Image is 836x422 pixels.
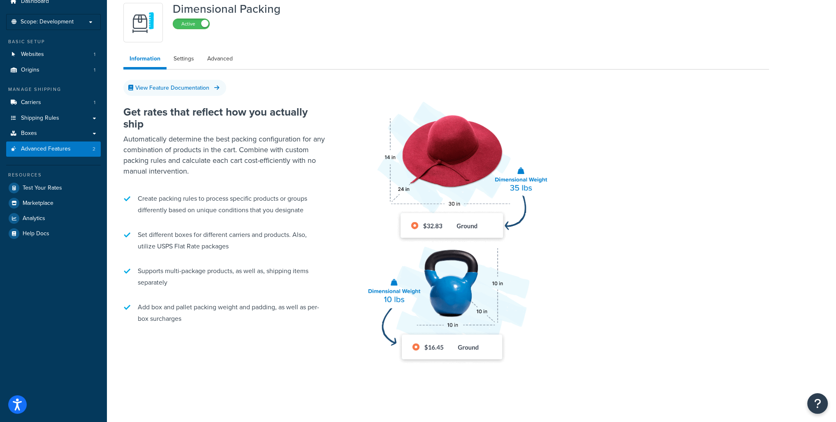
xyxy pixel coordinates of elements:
span: Boxes [21,130,37,137]
a: Boxes [6,126,101,141]
div: Manage Shipping [6,86,101,93]
img: Dimensional Shipping [354,81,551,378]
span: Analytics [23,215,45,222]
li: Add box and pallet packing weight and padding, as well as per-box surcharges [123,297,329,329]
li: Advanced Features [6,141,101,157]
a: Advanced Features2 [6,141,101,157]
li: Websites [6,47,101,62]
a: Origins1 [6,63,101,78]
span: Test Your Rates [23,185,62,192]
a: Shipping Rules [6,111,101,126]
span: Marketplace [23,200,53,207]
span: Shipping Rules [21,115,59,122]
span: 1 [94,99,95,106]
a: Marketplace [6,196,101,211]
label: Active [173,19,209,29]
a: Settings [167,51,200,67]
span: Scope: Development [21,19,74,26]
a: Advanced [201,51,239,67]
div: Resources [6,172,101,179]
span: Websites [21,51,44,58]
li: Create packing rules to process specific products or groups differently based on unique condition... [123,189,329,220]
a: Carriers1 [6,95,101,110]
a: Websites1 [6,47,101,62]
button: Open Resource Center [807,393,828,414]
a: Information [123,51,167,70]
span: 2 [93,146,95,153]
a: Help Docs [6,226,101,241]
span: 1 [94,67,95,74]
img: DTVBYsAAAAAASUVORK5CYII= [129,8,157,37]
li: Set different boxes for different carriers and products. Also, utilize USPS Flat Rate packages [123,225,329,256]
li: Supports multi-package products, as well as, shipping items separately [123,261,329,292]
span: Help Docs [23,230,49,237]
a: Analytics [6,211,101,226]
span: 1 [94,51,95,58]
p: Automatically determine the best packing configuration for any combination of products in the car... [123,134,329,176]
li: Origins [6,63,101,78]
span: Carriers [21,99,41,106]
span: Origins [21,67,39,74]
a: View Feature Documentation [123,80,226,96]
h1: Dimensional Packing [173,3,280,15]
span: Advanced Features [21,146,71,153]
a: Test Your Rates [6,181,101,195]
div: Basic Setup [6,38,101,45]
li: Carriers [6,95,101,110]
h2: Get rates that reflect how you actually ship [123,106,329,130]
